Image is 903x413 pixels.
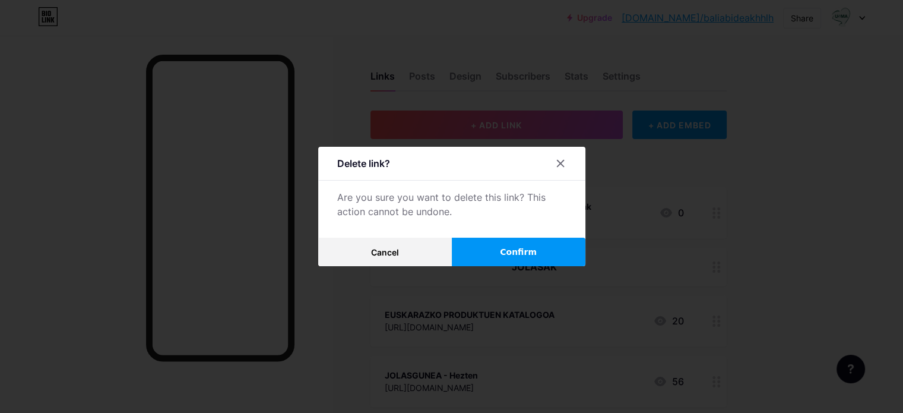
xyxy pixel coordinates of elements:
[371,247,399,257] span: Cancel
[337,156,390,171] div: Delete link?
[337,190,566,219] div: Are you sure you want to delete this link? This action cannot be undone.
[500,246,537,258] span: Confirm
[318,238,452,266] button: Cancel
[452,238,585,266] button: Confirm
